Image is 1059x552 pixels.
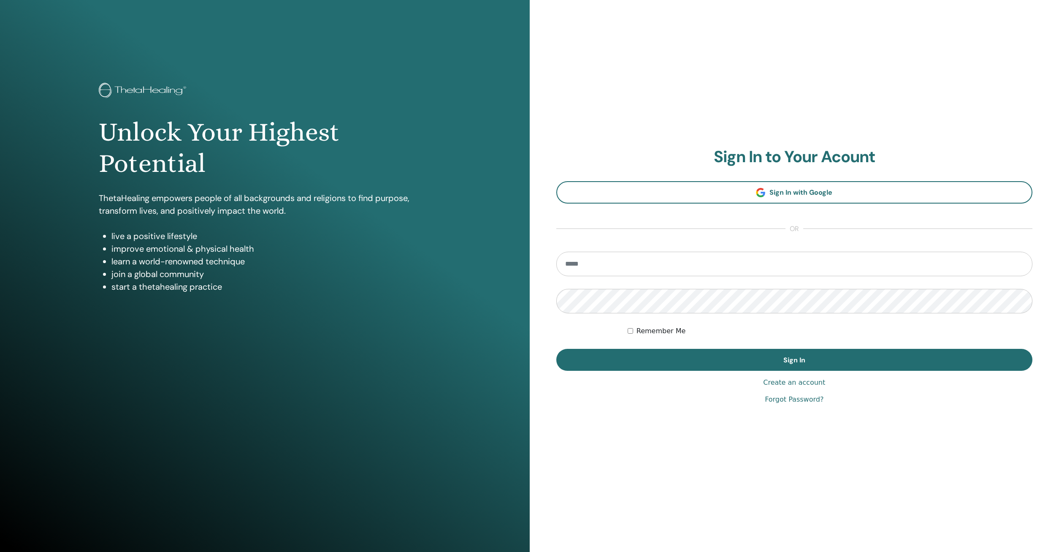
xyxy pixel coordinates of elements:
[628,326,1032,336] div: Keep me authenticated indefinitely or until I manually logout
[111,255,431,268] li: learn a world-renowned technique
[785,224,803,234] span: or
[783,356,805,364] span: Sign In
[99,117,431,179] h1: Unlock Your Highest Potential
[556,181,1033,204] a: Sign In with Google
[556,349,1033,371] button: Sign In
[765,394,823,405] a: Forgot Password?
[111,242,431,255] li: improve emotional & physical health
[111,280,431,293] li: start a thetahealing practice
[111,230,431,242] li: live a positive lifestyle
[99,192,431,217] p: ThetaHealing empowers people of all backgrounds and religions to find purpose, transform lives, a...
[769,188,832,197] span: Sign In with Google
[763,378,825,388] a: Create an account
[111,268,431,280] li: join a global community
[636,326,686,336] label: Remember Me
[556,147,1033,167] h2: Sign In to Your Acount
